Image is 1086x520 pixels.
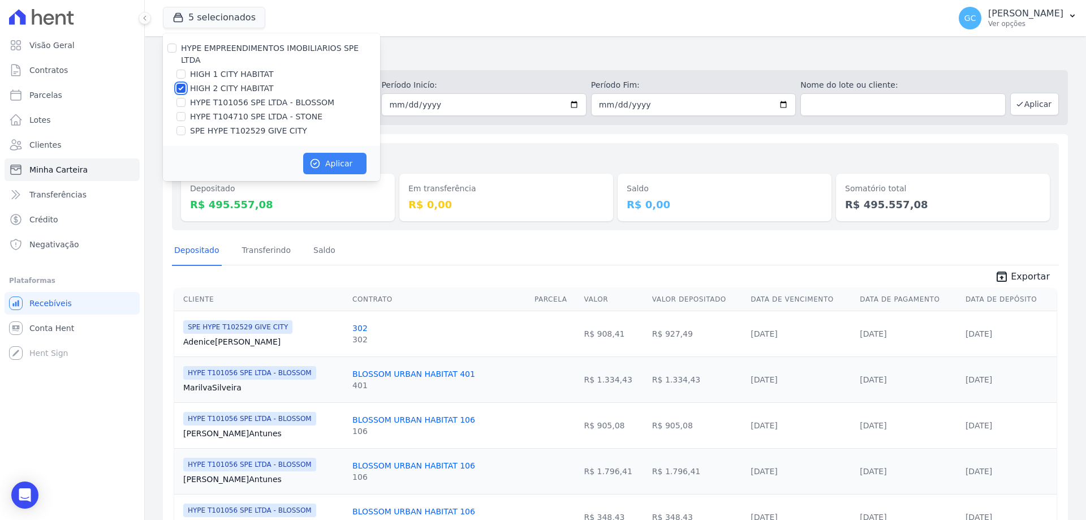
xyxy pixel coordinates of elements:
[183,428,343,439] a: [PERSON_NAME]Antunes
[579,402,647,448] td: R$ 905,08
[751,421,777,430] a: [DATE]
[1011,270,1050,283] span: Exportar
[29,139,61,151] span: Clientes
[845,183,1041,195] dt: Somatório total
[352,324,368,333] a: 302
[1010,93,1059,115] button: Aplicar
[751,375,777,384] a: [DATE]
[800,79,1005,91] label: Nome do lote ou cliente:
[860,375,886,384] a: [DATE]
[986,270,1059,286] a: unarchive Exportar
[352,334,368,345] div: 302
[183,474,343,485] a: [PERSON_NAME]Antunes
[190,97,334,109] label: HYPE T101056 SPE LTDA - BLOSSOM
[183,382,343,393] a: MarilvaSilveira
[751,467,777,476] a: [DATE]
[190,125,307,137] label: SPE HYPE T102529 GIVE CITY
[855,288,961,311] th: Data de Pagamento
[648,402,747,448] td: R$ 905,08
[530,288,580,311] th: Parcela
[966,421,992,430] a: [DATE]
[961,288,1057,311] th: Data de Depósito
[348,288,530,311] th: Contrato
[5,59,140,81] a: Contratos
[408,197,604,212] dd: R$ 0,00
[751,329,777,338] a: [DATE]
[29,239,79,250] span: Negativação
[352,415,475,424] a: BLOSSOM URBAN HABITAT 106
[352,380,475,391] div: 401
[964,14,976,22] span: GC
[190,83,274,94] label: HIGH 2 CITY HABITAT
[5,233,140,256] a: Negativação
[5,34,140,57] a: Visão Geral
[988,19,1063,28] p: Ver opções
[183,320,292,334] span: SPE HYPE T102529 GIVE CITY
[5,183,140,206] a: Transferências
[5,109,140,131] a: Lotes
[303,153,367,174] button: Aplicar
[183,336,343,347] a: Adenice[PERSON_NAME]
[579,356,647,402] td: R$ 1.334,43
[966,467,992,476] a: [DATE]
[29,214,58,225] span: Crédito
[579,311,647,356] td: R$ 908,41
[11,482,38,509] div: Open Intercom Messenger
[860,421,886,430] a: [DATE]
[190,197,386,212] dd: R$ 495.557,08
[579,288,647,311] th: Valor
[29,89,62,101] span: Parcelas
[163,7,265,28] button: 5 selecionados
[352,369,475,379] a: BLOSSOM URBAN HABITAT 401
[648,448,747,494] td: R$ 1.796,41
[988,8,1063,19] p: [PERSON_NAME]
[627,183,822,195] dt: Saldo
[746,288,855,311] th: Data de Vencimento
[29,298,72,309] span: Recebíveis
[29,114,51,126] span: Lotes
[29,189,87,200] span: Transferências
[174,288,348,311] th: Cliente
[627,197,822,212] dd: R$ 0,00
[966,329,992,338] a: [DATE]
[5,208,140,231] a: Crédito
[5,317,140,339] a: Conta Hent
[5,158,140,181] a: Minha Carteira
[352,507,475,516] a: BLOSSOM URBAN HABITAT 106
[183,412,316,426] span: HYPE T101056 SPE LTDA - BLOSSOM
[5,84,140,106] a: Parcelas
[190,183,386,195] dt: Depositado
[190,68,274,80] label: HIGH 1 CITY HABITAT
[860,329,886,338] a: [DATE]
[183,504,316,517] span: HYPE T101056 SPE LTDA - BLOSSOM
[240,237,294,266] a: Transferindo
[352,461,475,470] a: BLOSSOM URBAN HABITAT 106
[183,458,316,471] span: HYPE T101056 SPE LTDA - BLOSSOM
[29,323,74,334] span: Conta Hent
[9,274,135,287] div: Plataformas
[183,366,316,380] span: HYPE T101056 SPE LTDA - BLOSSOM
[381,79,586,91] label: Período Inicío:
[648,356,747,402] td: R$ 1.334,43
[408,183,604,195] dt: Em transferência
[29,40,75,51] span: Visão Geral
[352,426,475,437] div: 106
[29,164,88,175] span: Minha Carteira
[845,197,1041,212] dd: R$ 495.557,08
[352,471,475,483] div: 106
[966,375,992,384] a: [DATE]
[950,2,1086,34] button: GC [PERSON_NAME] Ver opções
[5,292,140,315] a: Recebíveis
[579,448,647,494] td: R$ 1.796,41
[648,288,747,311] th: Valor Depositado
[172,237,222,266] a: Depositado
[181,44,359,65] label: HYPE EMPREENDIMENTOS IMOBILIARIOS SPE LTDA
[29,65,68,76] span: Contratos
[5,134,140,156] a: Clientes
[163,45,1068,66] h2: Minha Carteira
[190,111,322,123] label: HYPE T104710 SPE LTDA - STONE
[995,270,1009,283] i: unarchive
[591,79,796,91] label: Período Fim:
[648,311,747,356] td: R$ 927,49
[311,237,338,266] a: Saldo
